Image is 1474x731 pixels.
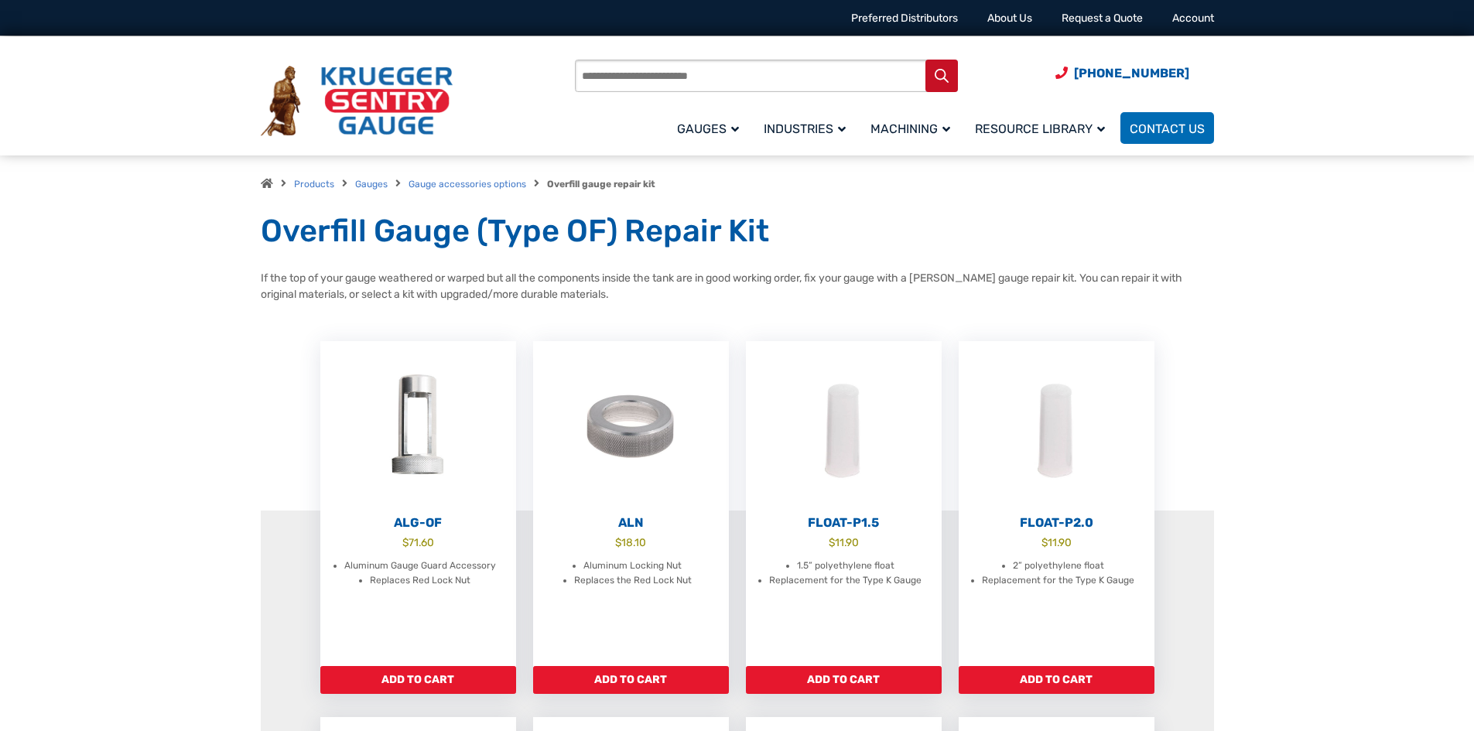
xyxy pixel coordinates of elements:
[320,341,516,511] img: ALG-OF
[982,573,1134,589] li: Replacement for the Type K Gauge
[533,515,729,531] h2: ALN
[533,666,729,694] a: Add to cart: “ALN”
[987,12,1032,25] a: About Us
[1062,12,1143,25] a: Request a Quote
[870,121,950,136] span: Machining
[668,110,754,146] a: Gauges
[615,536,621,548] span: $
[1013,558,1104,574] li: 2” polyethylene float
[533,341,729,666] a: ALN $18.10 Aluminum Locking Nut Replaces the Red Lock Nut
[344,558,496,574] li: Aluminum Gauge Guard Accessory
[574,573,692,589] li: Replaces the Red Lock Nut
[677,121,739,136] span: Gauges
[261,66,453,137] img: Krueger Sentry Gauge
[1172,12,1214,25] a: Account
[959,515,1154,531] h2: Float-P2.0
[746,341,942,511] img: Float-P1.5
[754,110,861,146] a: Industries
[355,179,388,190] a: Gauges
[402,536,409,548] span: $
[1074,66,1189,80] span: [PHONE_NUMBER]
[370,573,470,589] li: Replaces Red Lock Nut
[1055,63,1189,83] a: Phone Number (920) 434-8860
[1120,112,1214,144] a: Contact Us
[1041,536,1072,548] bdi: 11.90
[583,558,682,574] li: Aluminum Locking Nut
[959,341,1154,666] a: Float-P2.0 $11.90 2” polyethylene float Replacement for the Type K Gauge
[320,666,516,694] a: Add to cart: “ALG-OF”
[975,121,1105,136] span: Resource Library
[533,341,729,511] img: ALN
[746,515,942,531] h2: Float-P1.5
[829,536,859,548] bdi: 11.90
[320,341,516,666] a: ALG-OF $71.60 Aluminum Gauge Guard Accessory Replaces Red Lock Nut
[959,666,1154,694] a: Add to cart: “Float-P2.0”
[1041,536,1048,548] span: $
[966,110,1120,146] a: Resource Library
[769,573,922,589] li: Replacement for the Type K Gauge
[851,12,958,25] a: Preferred Distributors
[746,666,942,694] a: Add to cart: “Float-P1.5”
[764,121,846,136] span: Industries
[409,179,526,190] a: Gauge accessories options
[861,110,966,146] a: Machining
[402,536,434,548] bdi: 71.60
[261,270,1214,302] p: If the top of your gauge weathered or warped but all the components inside the tank are in good w...
[959,341,1154,511] img: Float-P2.0
[797,558,894,574] li: 1.5” polyethylene float
[615,536,646,548] bdi: 18.10
[547,179,655,190] strong: Overfill gauge repair kit
[746,341,942,666] a: Float-P1.5 $11.90 1.5” polyethylene float Replacement for the Type K Gauge
[261,212,1214,251] h1: Overfill Gauge (Type OF) Repair Kit
[829,536,835,548] span: $
[320,515,516,531] h2: ALG-OF
[294,179,334,190] a: Products
[1130,121,1205,136] span: Contact Us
